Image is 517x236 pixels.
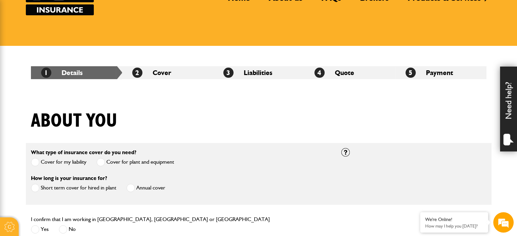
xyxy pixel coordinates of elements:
[31,158,86,166] label: Cover for my liability
[9,103,124,118] input: Enter your phone number
[223,68,234,78] span: 3
[31,176,107,181] label: How long is your insurance for?
[9,63,124,78] input: Enter your last name
[304,66,395,79] li: Quote
[31,217,270,222] label: I confirm that I am working in [GEOGRAPHIC_DATA], [GEOGRAPHIC_DATA] or [GEOGRAPHIC_DATA]
[31,66,122,79] li: Details
[31,225,49,234] label: Yes
[31,150,136,155] label: What type of insurance cover do you need?
[213,66,304,79] li: Liabilities
[122,66,213,79] li: Cover
[9,83,124,98] input: Enter your email address
[111,3,128,20] div: Minimize live chat window
[97,158,174,166] label: Cover for plant and equipment
[395,66,486,79] li: Payment
[31,110,117,132] h1: About you
[92,185,123,194] em: Start Chat
[425,223,483,229] p: How may I help you today?
[132,68,142,78] span: 2
[314,68,325,78] span: 4
[12,38,29,47] img: d_20077148190_company_1631870298795_20077148190
[35,38,114,47] div: Chat with us now
[500,67,517,151] div: Need help?
[9,123,124,179] textarea: Type your message and hit 'Enter'
[41,68,51,78] span: 1
[59,225,76,234] label: No
[31,184,116,192] label: Short term cover for hired in plant
[406,68,416,78] span: 5
[425,217,483,222] div: We're Online!
[126,184,165,192] label: Annual cover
